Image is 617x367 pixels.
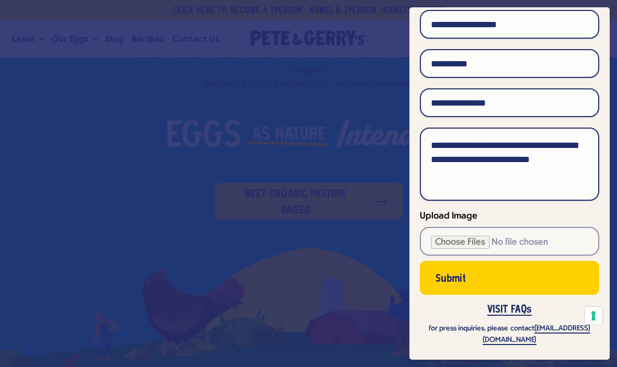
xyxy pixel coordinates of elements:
[420,323,599,346] p: for press inquiries, please contact
[487,305,532,316] a: VISIT FAQs
[585,307,602,325] button: Your consent preferences for tracking technologies
[420,211,477,221] span: Upload Image
[436,276,466,283] span: Submit
[420,261,599,295] button: Submit
[483,325,590,345] a: [EMAIL_ADDRESS][DOMAIN_NAME]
